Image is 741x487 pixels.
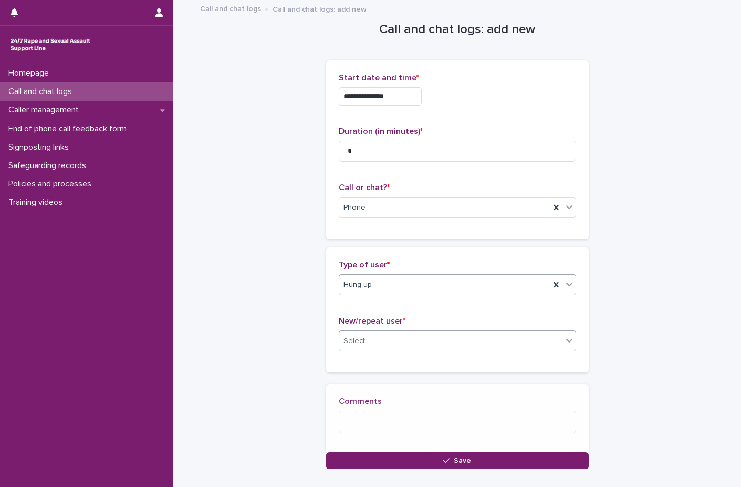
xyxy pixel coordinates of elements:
[339,127,423,136] span: Duration (in minutes)
[200,2,261,14] a: Call and chat logs
[4,87,80,97] p: Call and chat logs
[4,179,100,189] p: Policies and processes
[326,452,589,469] button: Save
[339,183,390,192] span: Call or chat?
[4,124,135,134] p: End of phone call feedback form
[343,336,370,347] div: Select...
[4,68,57,78] p: Homepage
[4,198,71,208] p: Training videos
[326,22,589,37] h1: Call and chat logs: add new
[4,161,95,171] p: Safeguarding records
[339,397,382,406] span: Comments
[339,261,390,269] span: Type of user
[4,142,77,152] p: Signposting links
[454,457,471,464] span: Save
[273,3,367,14] p: Call and chat logs: add new
[343,279,372,291] span: Hung up
[339,317,405,325] span: New/repeat user
[339,74,419,82] span: Start date and time
[343,202,366,213] span: Phone
[8,34,92,55] img: rhQMoQhaT3yELyF149Cw
[4,105,87,115] p: Caller management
